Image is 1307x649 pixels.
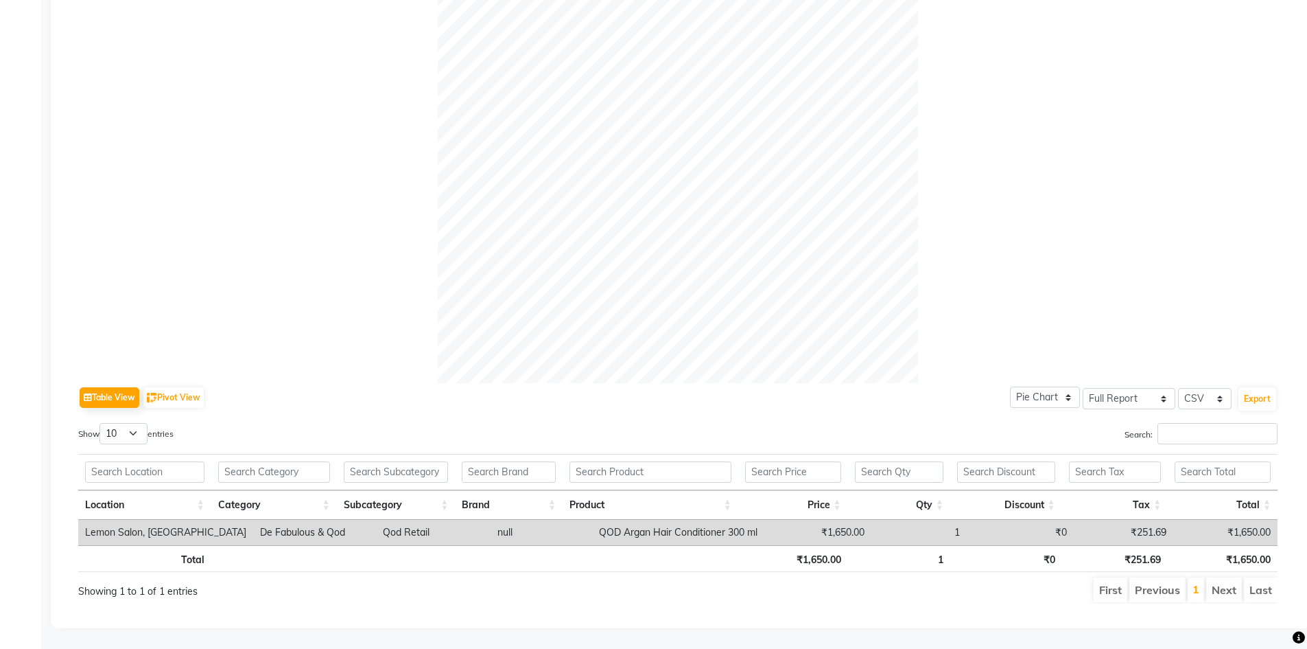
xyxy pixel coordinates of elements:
[1238,387,1276,411] button: Export
[147,393,157,403] img: pivot.png
[592,520,767,545] td: QOD Argan Hair Conditioner 300 ml
[767,520,871,545] td: ₹1,650.00
[253,520,376,545] td: De Fabulous & Qod
[957,462,1055,483] input: Search Discount
[1062,545,1168,572] th: ₹251.69
[1175,462,1271,483] input: Search Total
[99,423,148,444] select: Showentries
[1074,520,1174,545] td: ₹251.69
[218,462,330,483] input: Search Category
[462,462,556,483] input: Search Brand
[143,387,204,408] button: Pivot View
[78,490,211,520] th: Location: activate to sort column ascending
[848,490,951,520] th: Qty: activate to sort column ascending
[738,545,848,572] th: ₹1,650.00
[855,462,944,483] input: Search Qty
[1168,490,1277,520] th: Total: activate to sort column ascending
[950,490,1062,520] th: Discount: activate to sort column ascending
[871,520,967,545] td: 1
[455,490,563,520] th: Brand: activate to sort column ascending
[376,520,491,545] td: Qod Retail
[1173,520,1277,545] td: ₹1,650.00
[78,423,174,444] label: Show entries
[344,462,449,483] input: Search Subcategory
[1192,582,1199,596] a: 1
[1062,490,1168,520] th: Tax: activate to sort column ascending
[80,387,139,408] button: Table View
[337,490,456,520] th: Subcategory: activate to sort column ascending
[1157,423,1277,444] input: Search:
[569,462,731,483] input: Search Product
[563,490,738,520] th: Product: activate to sort column ascending
[738,490,848,520] th: Price: activate to sort column ascending
[1069,462,1162,483] input: Search Tax
[85,462,204,483] input: Search Location
[1168,545,1277,572] th: ₹1,650.00
[1125,423,1277,444] label: Search:
[745,462,841,483] input: Search Price
[950,545,1062,572] th: ₹0
[848,545,951,572] th: 1
[78,520,253,545] td: Lemon Salon, [GEOGRAPHIC_DATA]
[211,490,337,520] th: Category: activate to sort column ascending
[967,520,1073,545] td: ₹0
[78,545,211,572] th: Total
[491,520,592,545] td: null
[78,576,566,599] div: Showing 1 to 1 of 1 entries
